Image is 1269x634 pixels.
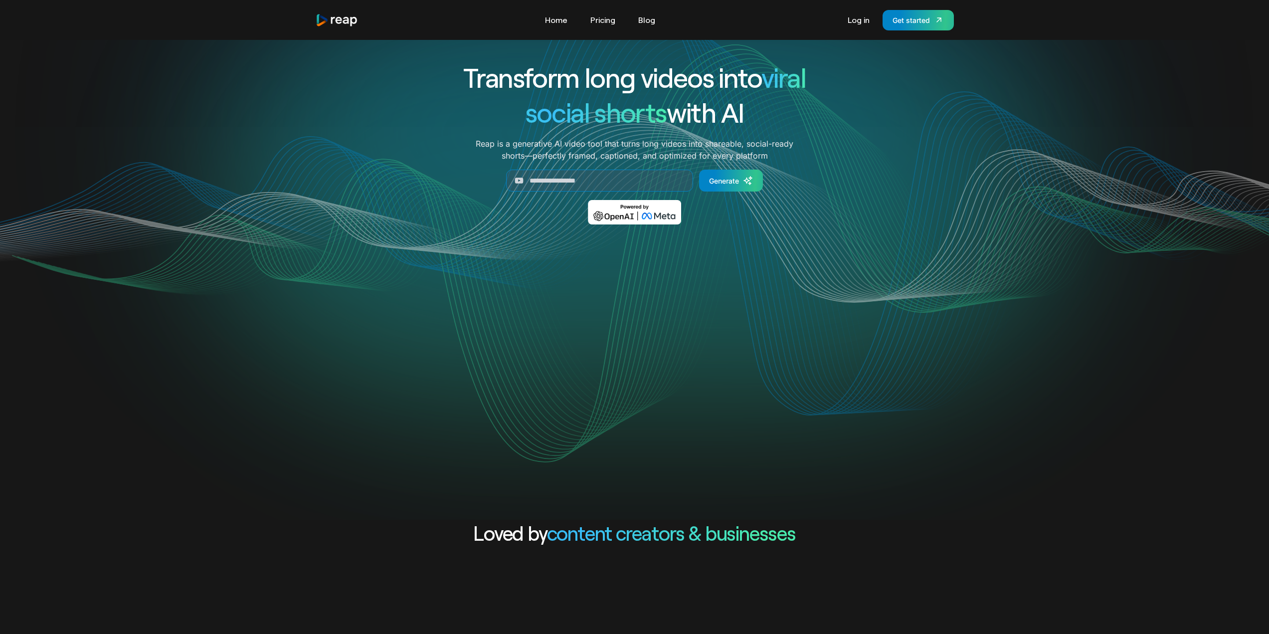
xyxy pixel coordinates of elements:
a: Home [540,12,572,28]
a: Blog [633,12,660,28]
h1: Transform long videos into [427,60,842,95]
span: social shorts [526,96,667,128]
a: Pricing [585,12,620,28]
a: Generate [699,170,763,192]
img: reap logo [316,13,359,27]
span: viral [761,61,806,93]
video: Your browser does not support the video tag. [434,239,835,440]
a: Log in [843,12,875,28]
form: Generate Form [427,170,842,192]
p: Reap is a generative AI video tool that turns long videos into shareable, social-ready shorts—per... [476,138,793,162]
span: content creators & businesses [547,521,796,545]
img: Powered by OpenAI & Meta [588,200,681,224]
a: Get started [883,10,954,30]
h1: with AI [427,95,842,130]
a: home [316,13,359,27]
div: Generate [709,176,739,186]
div: Get started [893,15,930,25]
